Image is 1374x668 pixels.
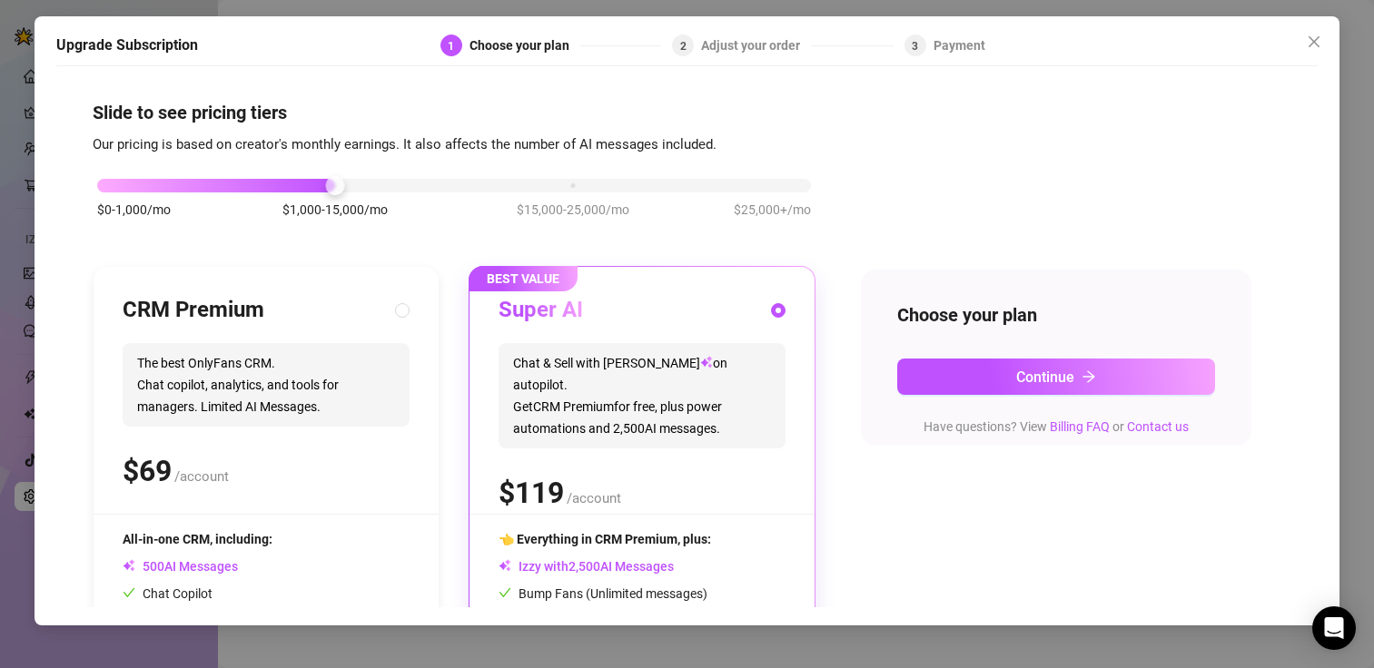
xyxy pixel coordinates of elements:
[934,34,985,56] div: Payment
[123,296,264,325] h3: CRM Premium
[499,586,511,599] span: check
[924,419,1189,434] span: Have questions? View or
[282,200,388,220] span: $1,000-15,000/mo
[517,200,629,220] span: $15,000-25,000/mo
[1307,34,1321,49] span: close
[1300,27,1329,56] button: Close
[93,100,1281,125] h4: Slide to see pricing tiers
[123,343,410,427] span: The best OnlyFans CRM. Chat copilot, analytics, and tools for managers. Limited AI Messages.
[123,586,213,601] span: Chat Copilot
[448,40,454,53] span: 1
[470,34,580,56] div: Choose your plan
[469,266,578,291] span: BEST VALUE
[567,490,621,506] span: /account
[56,34,198,56] h5: Upgrade Subscription
[734,200,811,220] span: $25,000+/mo
[123,559,238,574] span: AI Messages
[897,359,1215,395] button: Continuearrow-right
[123,532,272,546] span: All-in-one CRM, including:
[123,586,135,599] span: check
[499,559,674,574] span: Izzy with AI Messages
[1312,606,1356,650] div: Open Intercom Messenger
[1082,369,1096,384] span: arrow-right
[1300,34,1329,49] span: Close
[499,532,711,546] span: 👈 Everything in CRM Premium, plus:
[499,296,583,325] h3: Super AI
[499,343,786,448] span: Chat & Sell with [PERSON_NAME] on autopilot. Get CRM Premium for free, plus power automations and...
[174,468,229,485] span: /account
[680,40,687,53] span: 2
[701,34,811,56] div: Adjust your order
[1050,419,1110,434] a: Billing FAQ
[123,454,172,488] span: $
[499,476,564,510] span: $
[912,40,918,53] span: 3
[1127,419,1189,434] a: Contact us
[499,586,707,601] span: Bump Fans (Unlimited messages)
[1016,368,1074,386] span: Continue
[897,302,1215,328] h4: Choose your plan
[93,136,717,152] span: Our pricing is based on creator's monthly earnings. It also affects the number of AI messages inc...
[97,200,171,220] span: $0-1,000/mo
